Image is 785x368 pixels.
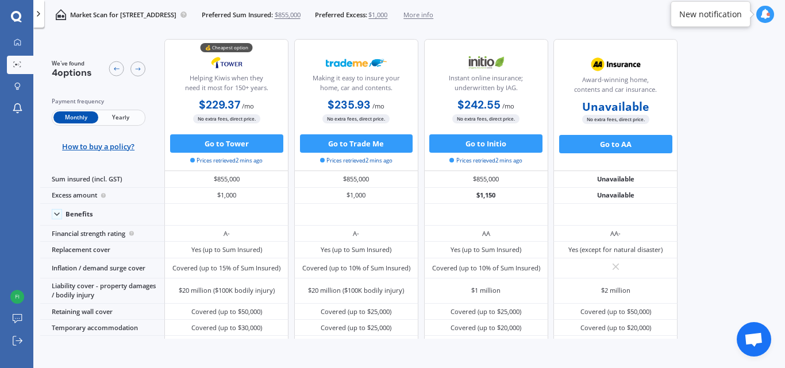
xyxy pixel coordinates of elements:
[98,111,143,123] span: Yearly
[275,10,301,20] span: $855,000
[449,157,522,165] span: Prices retrieved 2 mins ago
[553,171,678,187] div: Unavailable
[610,229,621,238] div: AA-
[328,98,371,112] b: $235.93
[66,210,93,218] div: Benefits
[451,323,521,332] div: Covered (up to $20,000)
[580,307,651,316] div: Covered (up to $50,000)
[372,102,384,110] span: / mo
[62,142,134,151] span: How to buy a policy?
[601,286,630,295] div: $2 million
[432,264,540,273] div: Covered (up to 10% of Sum Insured)
[40,336,164,356] div: Excess-free glass cover
[52,67,92,79] span: 4 options
[294,171,418,187] div: $855,000
[164,188,288,204] div: $1,000
[52,97,145,106] div: Payment frequency
[40,320,164,336] div: Temporary accommodation
[10,290,24,304] img: d9aeed9f2021be23a4bf1e4a38d0ee48
[321,307,391,316] div: Covered (up to $25,000)
[193,114,260,123] span: No extra fees, direct price.
[737,322,771,357] div: Open chat
[320,157,392,165] span: Prices retrieved 2 mins ago
[482,229,490,238] div: AA
[582,102,649,111] b: Unavailable
[585,53,646,76] img: AA.webp
[424,171,548,187] div: $855,000
[40,304,164,320] div: Retaining wall cover
[452,114,520,123] span: No extra fees, direct price.
[201,43,253,52] div: 💰 Cheapest option
[70,10,176,20] p: Market Scan for [STREET_ADDRESS]
[40,226,164,242] div: Financial strength rating
[326,51,387,74] img: Trademe.webp
[179,286,275,295] div: $20 million ($100K bodily injury)
[353,229,359,238] div: A-
[53,111,98,123] span: Monthly
[424,188,548,204] div: $1,150
[40,242,164,258] div: Replacement cover
[199,98,240,112] b: $229.37
[403,10,433,20] span: More info
[172,264,280,273] div: Covered (up to 15% of Sum Insured)
[502,102,514,110] span: / mo
[582,115,649,123] span: No extra fees, direct price.
[224,229,230,238] div: A-
[294,188,418,204] div: $1,000
[308,286,404,295] div: $20 million ($100K bodily injury)
[432,73,540,96] div: Instant online insurance; underwritten by IAG.
[302,264,410,273] div: Covered (up to 10% of Sum Insured)
[190,157,263,165] span: Prices retrieved 2 mins ago
[553,188,678,204] div: Unavailable
[471,286,501,295] div: $1 million
[561,75,669,98] div: Award-winning home, contents and car insurance.
[55,9,66,20] img: home-and-contents.b802091223b8502ef2dd.svg
[202,10,273,20] span: Preferred Sum Insured:
[451,245,521,254] div: Yes (up to Sum Insured)
[559,135,672,153] button: Go to AA
[40,188,164,204] div: Excess amount
[242,102,254,110] span: / mo
[315,10,367,20] span: Preferred Excess:
[40,258,164,278] div: Inflation / demand surge cover
[191,245,262,254] div: Yes (up to Sum Insured)
[456,51,517,74] img: Initio.webp
[191,307,262,316] div: Covered (up to $50,000)
[679,9,742,20] div: New notification
[191,323,262,332] div: Covered (up to $30,000)
[164,171,288,187] div: $855,000
[302,73,410,96] div: Making it easy to insure your home, car and contents.
[52,60,92,68] span: We've found
[368,10,387,20] span: $1,000
[322,114,390,123] span: No extra fees, direct price.
[321,245,391,254] div: Yes (up to Sum Insured)
[568,245,663,254] div: Yes (except for natural disaster)
[40,171,164,187] div: Sum insured (incl. GST)
[457,98,501,112] b: $242.55
[429,134,542,153] button: Go to Initio
[300,134,413,153] button: Go to Trade Me
[40,278,164,304] div: Liability cover - property damages / bodily injury
[580,323,651,332] div: Covered (up to $20,000)
[321,323,391,332] div: Covered (up to $25,000)
[197,51,257,74] img: Tower.webp
[172,73,280,96] div: Helping Kiwis when they need it most for 150+ years.
[451,307,521,316] div: Covered (up to $25,000)
[170,134,283,153] button: Go to Tower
